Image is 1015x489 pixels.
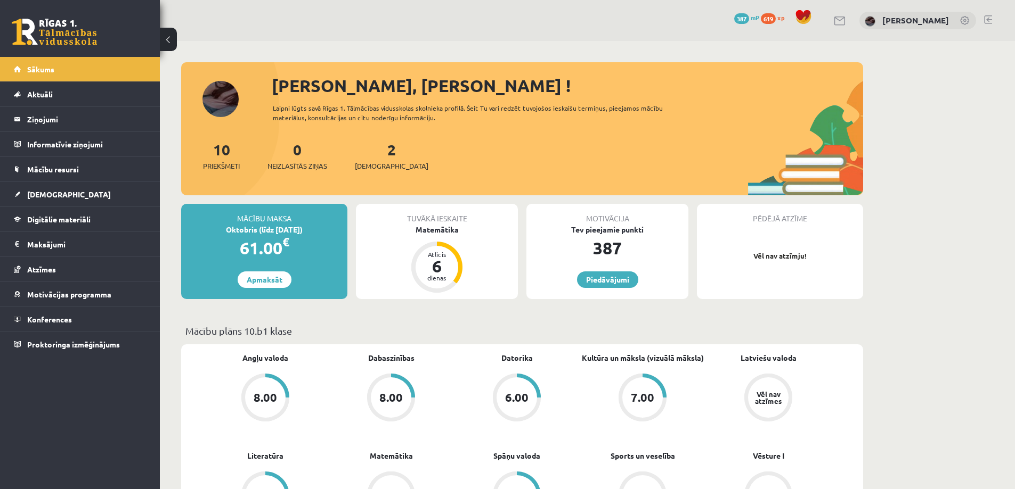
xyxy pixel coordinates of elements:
[185,324,859,338] p: Mācību plāns 10.b1 klase
[14,82,147,106] a: Aktuāli
[370,450,413,461] a: Matemātika
[272,73,863,98] div: [PERSON_NAME], [PERSON_NAME] !
[14,332,147,357] a: Proktoringa izmēģinājums
[267,140,327,171] a: 0Neizlasītās ziņas
[577,271,638,288] a: Piedāvājumi
[254,392,277,403] div: 8.00
[697,204,863,224] div: Pēdējā atzīme
[421,258,453,275] div: 6
[27,289,111,299] span: Motivācijas programma
[379,392,403,403] div: 8.00
[14,132,147,156] a: Informatīvie ziņojumi
[14,207,147,231] a: Digitālie materiāli
[27,89,53,99] span: Aktuāli
[777,13,784,22] span: xp
[203,161,240,171] span: Priekšmeti
[181,235,347,261] div: 61.00
[753,391,783,404] div: Vēl nav atzīmes
[355,161,428,171] span: [DEMOGRAPHIC_DATA]
[181,204,347,224] div: Mācību maksa
[14,107,147,131] a: Ziņojumi
[741,352,797,363] a: Latviešu valoda
[705,374,831,424] a: Vēl nav atzīmes
[203,140,240,171] a: 10Priekšmeti
[14,232,147,256] a: Maksājumi
[526,235,688,261] div: 387
[14,182,147,206] a: [DEMOGRAPHIC_DATA]
[611,450,675,461] a: Sports un veselība
[181,224,347,235] div: Oktobris (līdz [DATE])
[14,282,147,306] a: Motivācijas programma
[202,374,328,424] a: 8.00
[356,224,518,235] div: Matemātika
[267,161,327,171] span: Neizlasītās ziņas
[247,450,283,461] a: Literatūra
[12,19,97,45] a: Rīgas 1. Tālmācības vidusskola
[454,374,580,424] a: 6.00
[27,264,56,274] span: Atzīmes
[14,257,147,281] a: Atzīmes
[865,16,875,27] img: Nikola Karaseva
[14,57,147,81] a: Sākums
[368,352,415,363] a: Dabaszinības
[27,132,147,156] legend: Informatīvie ziņojumi
[27,214,91,224] span: Digitālie materiāli
[421,275,453,281] div: dienas
[238,271,291,288] a: Apmaksāt
[505,392,529,403] div: 6.00
[753,450,784,461] a: Vēsture I
[702,251,858,261] p: Vēl nav atzīmju!
[355,140,428,171] a: 2[DEMOGRAPHIC_DATA]
[761,13,790,22] a: 619 xp
[734,13,749,24] span: 387
[501,352,533,363] a: Datorika
[580,374,705,424] a: 7.00
[526,204,688,224] div: Motivācija
[328,374,454,424] a: 8.00
[242,352,288,363] a: Angļu valoda
[27,164,79,174] span: Mācību resursi
[526,224,688,235] div: Tev pieejamie punkti
[27,232,147,256] legend: Maksājumi
[493,450,540,461] a: Spāņu valoda
[582,352,704,363] a: Kultūra un māksla (vizuālā māksla)
[27,339,120,349] span: Proktoringa izmēģinājums
[14,157,147,181] a: Mācību resursi
[14,307,147,331] a: Konferences
[734,13,759,22] a: 387 mP
[27,107,147,131] legend: Ziņojumi
[27,314,72,324] span: Konferences
[631,392,654,403] div: 7.00
[356,224,518,294] a: Matemātika Atlicis 6 dienas
[27,64,54,74] span: Sākums
[356,204,518,224] div: Tuvākā ieskaite
[421,251,453,258] div: Atlicis
[751,13,759,22] span: mP
[882,15,949,26] a: [PERSON_NAME]
[273,103,682,122] div: Laipni lūgts savā Rīgas 1. Tālmācības vidusskolas skolnieka profilā. Šeit Tu vari redzēt tuvojošo...
[282,234,289,250] span: €
[761,13,776,24] span: 619
[27,189,111,199] span: [DEMOGRAPHIC_DATA]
